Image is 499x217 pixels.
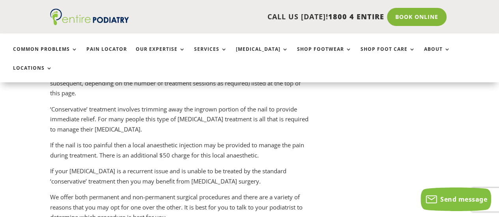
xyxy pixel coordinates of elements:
a: Pain Locator [86,46,127,63]
a: Shop Foot Care [361,46,415,63]
a: About [424,46,450,63]
a: Locations [13,65,52,82]
span: 1800 4 ENTIRE [328,12,384,21]
span: Send message [440,195,487,204]
a: Entire Podiatry [50,19,129,27]
a: Book Online [387,8,447,26]
a: Common Problems [13,46,78,63]
p: ‘Conservative’ treatment involves trimming away the ingrown portion of the nail to provide immedi... [50,104,309,141]
p: CALL US [DATE]! [140,12,384,22]
a: [MEDICAL_DATA] [236,46,288,63]
img: logo (1) [50,9,129,25]
p: If your [MEDICAL_DATA] is a recurrent issue and is unable to be treated by the standard ‘conserva... [50,166,309,192]
a: Shop Footwear [297,46,352,63]
button: Send message [421,187,491,211]
p: If the nail is too painful then a local anaesthetic injection may be provided to manage the pain ... [50,140,309,166]
a: Services [194,46,227,63]
a: Our Expertise [136,46,185,63]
